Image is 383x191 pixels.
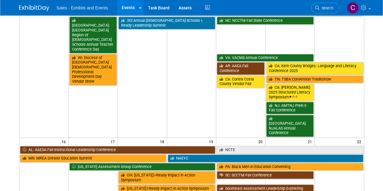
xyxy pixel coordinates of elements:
a: NCTE [217,146,364,154]
a: CA: Kern County Bridges: Language and Literacy Conference 2025 [266,62,363,74]
a: CA: Contra Costa County Vendor Fair [217,75,265,88]
a: AR: AAEA Fall Conference [217,62,265,74]
a: [US_STATE] Assessment Group Conference [69,163,216,171]
span: 19 [208,138,216,145]
a: CA: [PERSON_NAME] 2025 Structured Literacy Symposium [266,84,314,101]
a: Search [311,3,339,13]
img: ExhibitDay [19,5,49,11]
a: NAEYC [168,154,363,162]
a: OH: [US_STATE] i-Ready Impact in Action Symposium [118,171,215,183]
span: 22 [356,138,364,145]
span: Sales - Exhibits and Events [57,5,108,10]
a: PA: Black Men in Education Convening [217,163,363,171]
span: 16 [61,138,68,145]
a: AL: AAESA Fall Instructional Leadership Conference [20,146,216,154]
a: 3rd Annual [DEMOGRAPHIC_DATA] Schools i-Ready Leadership Summit [118,17,215,29]
a: SC: SCCTM Fall Conference [217,171,314,179]
span: 18 [159,138,167,145]
a: NJ: AMTNJ PreK-5 Fall Conference [266,102,314,114]
a: [GEOGRAPHIC_DATA]: [GEOGRAPHIC_DATA] Region of [DEMOGRAPHIC_DATA] Schools Annual Teacher Conferen... [69,17,117,53]
a: TN: TSBA Convention Tradeshow [266,75,363,83]
a: MN: MREA Greater Education Summit [20,154,166,162]
span: Search [319,6,333,10]
img: Christine Lurz [347,2,358,14]
a: [GEOGRAPHIC_DATA]: NJALAS Annual Conference [266,115,314,137]
a: VA: VACMS Annual Conference [217,54,314,62]
a: NC: NCCTM Fall State Conference [217,17,314,25]
a: WI: Diocese of [GEOGRAPHIC_DATA][DEMOGRAPHIC_DATA] Professional Development Day Vendor Show [69,54,117,85]
span: 20 [258,138,265,145]
span: 21 [307,138,314,145]
span: 17 [110,138,117,145]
